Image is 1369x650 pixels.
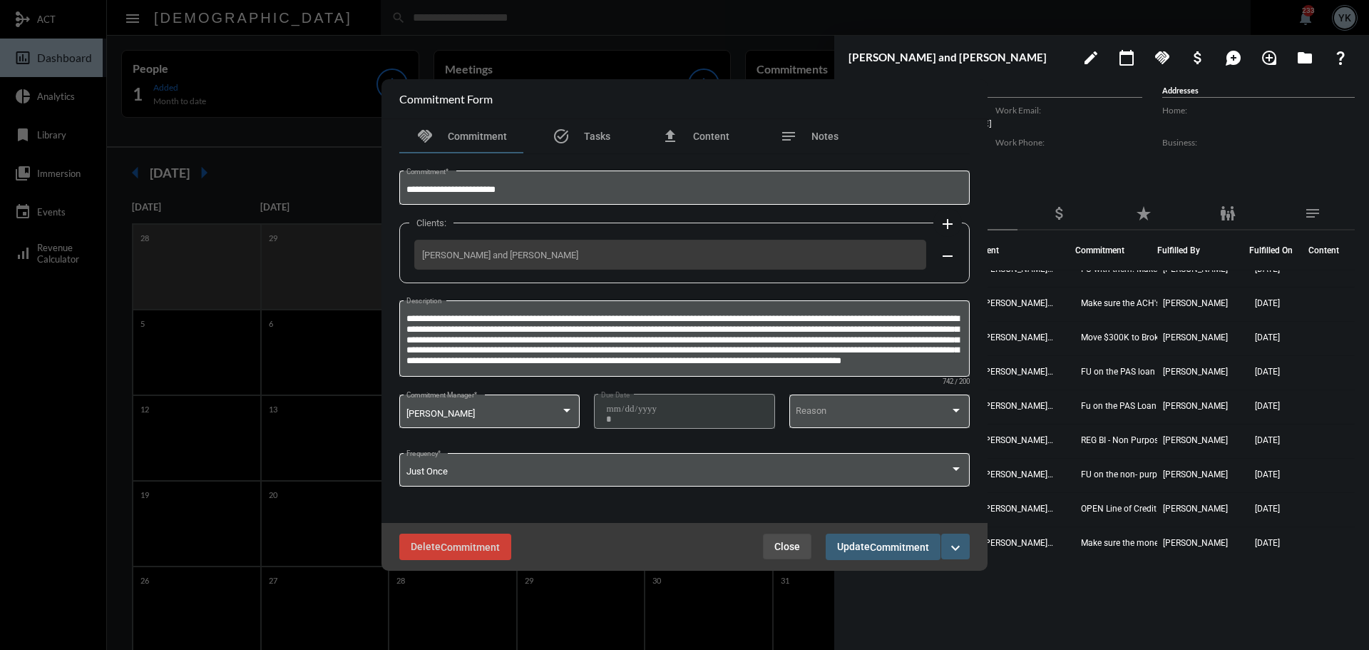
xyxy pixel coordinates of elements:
[1154,49,1171,66] mat-icon: handshake
[399,534,511,560] button: DeleteCommitment
[1163,401,1228,411] span: [PERSON_NAME]
[811,131,839,142] span: Notes
[1162,86,1355,98] h5: Addresses
[983,367,1054,377] span: [PERSON_NAME] and [PERSON_NAME]
[1163,332,1228,342] span: [PERSON_NAME]
[1162,105,1355,116] label: Home:
[1135,205,1152,222] mat-icon: star_rate
[1255,298,1280,308] span: [DATE]
[1291,43,1319,71] button: Archives
[406,466,448,477] span: Just Once
[1051,205,1068,222] mat-icon: attach_money
[763,534,811,559] button: Close
[1163,298,1228,308] span: [PERSON_NAME]
[780,128,797,145] mat-icon: notes
[947,539,964,557] mat-icon: expand_more
[995,105,1142,116] label: Work Email:
[1112,43,1141,71] button: Add meeting
[1081,538,1224,548] span: Make sure the money was moved to the TSM account and conect to LBS.
[1255,538,1280,548] span: [DATE]
[983,538,1054,548] span: [PERSON_NAME] and [PERSON_NAME]
[1332,49,1349,66] mat-icon: question_mark
[1081,469,1224,479] span: FU on the non- purpose loan request sent via PAS e-Sign
[1081,298,1224,308] span: Make sure the ACH's were connected to the Trust and loan account
[983,332,1054,342] span: [PERSON_NAME] and [PERSON_NAME]
[1082,49,1099,66] mat-icon: edit
[399,92,493,106] h2: Commitment Form
[774,541,800,552] span: Close
[983,504,1054,514] span: [PERSON_NAME] and [PERSON_NAME]
[1255,401,1280,411] span: [DATE]
[826,534,940,560] button: UpdateCommitment
[1163,367,1228,377] span: [PERSON_NAME]
[983,401,1054,411] span: [PERSON_NAME] and [PERSON_NAME]
[1163,469,1228,479] span: [PERSON_NAME]
[1225,49,1242,66] mat-icon: maps_ugc
[1163,538,1228,548] span: [PERSON_NAME]
[1081,367,1224,377] span: FU on the PAS loan account with [PERSON_NAME]
[1081,401,1224,411] span: Fu on the PAS Loan forms sent via E-PAS
[409,218,453,228] label: Clients:
[1148,43,1176,71] button: Add Commitment
[662,128,679,145] mat-icon: file_upload
[416,128,434,145] mat-icon: handshake
[1296,49,1313,66] mat-icon: folder
[1081,332,1224,342] span: Move $300K to Brokerage from Checking, Send to Rochdale Joint Account
[1163,435,1228,445] span: [PERSON_NAME]
[1075,230,1157,270] th: Commitment
[848,86,1142,98] h5: Contact Information
[983,435,1054,445] span: [PERSON_NAME] and [PERSON_NAME]
[693,131,729,142] span: Content
[983,469,1054,479] span: [PERSON_NAME] and [PERSON_NAME]
[939,248,956,265] mat-icon: remove
[983,298,1054,308] span: [PERSON_NAME] and [PERSON_NAME]
[1184,43,1212,71] button: Add Business
[1118,49,1135,66] mat-icon: calendar_today
[837,541,929,552] span: Update
[411,541,500,552] span: Delete
[441,542,500,553] span: Commitment
[939,215,956,233] mat-icon: add
[448,131,507,142] span: Commitment
[1157,230,1248,270] th: Fulfilled By
[1077,43,1105,71] button: edit person
[848,51,1070,64] h3: [PERSON_NAME] and [PERSON_NAME]
[943,378,970,386] mat-hint: 742 / 200
[977,230,1076,270] th: Client
[1219,43,1248,71] button: Add Mention
[1249,230,1301,270] th: Fulfilled On
[1255,435,1280,445] span: [DATE]
[1304,205,1321,222] mat-icon: notes
[995,137,1142,148] label: Work Phone:
[870,542,929,553] span: Commitment
[1255,504,1280,514] span: [DATE]
[1189,49,1206,66] mat-icon: attach_money
[1081,435,1184,445] span: REG BI - Non Purpose Loan
[1301,230,1355,270] th: Content
[553,128,570,145] mat-icon: task_alt
[1162,137,1355,148] label: Business:
[1255,332,1280,342] span: [DATE]
[1163,504,1228,514] span: [PERSON_NAME]
[1219,205,1236,222] mat-icon: family_restroom
[1255,43,1283,71] button: Add Introduction
[406,408,475,419] span: [PERSON_NAME]
[1326,43,1355,71] button: What If?
[1081,504,1157,514] span: OPEN Line of Credit
[1255,469,1280,479] span: [DATE]
[584,131,610,142] span: Tasks
[1261,49,1278,66] mat-icon: loupe
[1255,367,1280,377] span: [DATE]
[422,250,918,260] span: [PERSON_NAME] and [PERSON_NAME]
